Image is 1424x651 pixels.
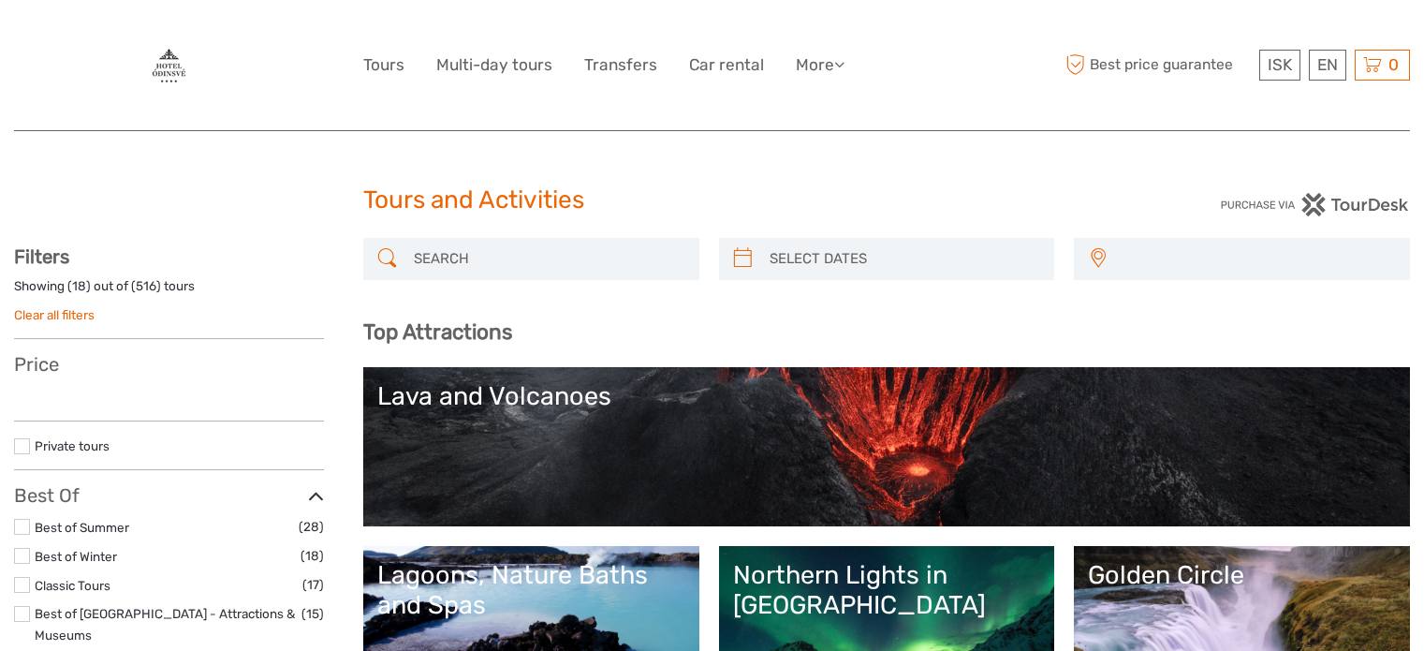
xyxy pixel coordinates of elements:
a: Classic Tours [35,578,110,593]
span: (15) [301,603,324,625]
div: Lava and Volcanoes [377,381,1396,411]
a: Best of Winter [35,549,117,564]
a: Car rental [689,52,764,79]
strong: Filters [14,245,69,268]
div: Golden Circle [1088,560,1396,590]
div: Northern Lights in [GEOGRAPHIC_DATA] [733,560,1041,621]
a: Multi-day tours [436,52,552,79]
span: Best price guarantee [1061,50,1255,81]
a: Transfers [584,52,657,79]
a: Best of Summer [35,520,129,535]
div: Showing ( ) out of ( ) tours [14,277,324,306]
span: (28) [299,516,324,538]
img: PurchaseViaTourDesk.png [1220,193,1410,216]
div: Lagoons, Nature Baths and Spas [377,560,685,621]
img: 87-17f89c9f-0478-4bb1-90ba-688bff3adf49_logo_big.jpg [147,45,190,86]
a: Clear all filters [14,307,95,322]
input: SEARCH [406,243,690,275]
a: Private tours [35,438,110,453]
a: More [796,52,844,79]
label: 18 [72,277,86,295]
label: 516 [136,277,156,295]
div: EN [1309,50,1346,81]
span: (17) [302,574,324,596]
a: Best of [GEOGRAPHIC_DATA] - Attractions & Museums [35,606,295,643]
h3: Best Of [14,484,324,507]
input: SELECT DATES [762,243,1046,275]
span: (18) [301,545,324,567]
a: Lava and Volcanoes [377,381,1396,512]
span: ISK [1268,55,1292,74]
b: Top Attractions [363,319,512,345]
a: Tours [363,52,404,79]
h3: Price [14,353,324,376]
h1: Tours and Activities [363,185,1062,215]
span: 0 [1386,55,1402,74]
